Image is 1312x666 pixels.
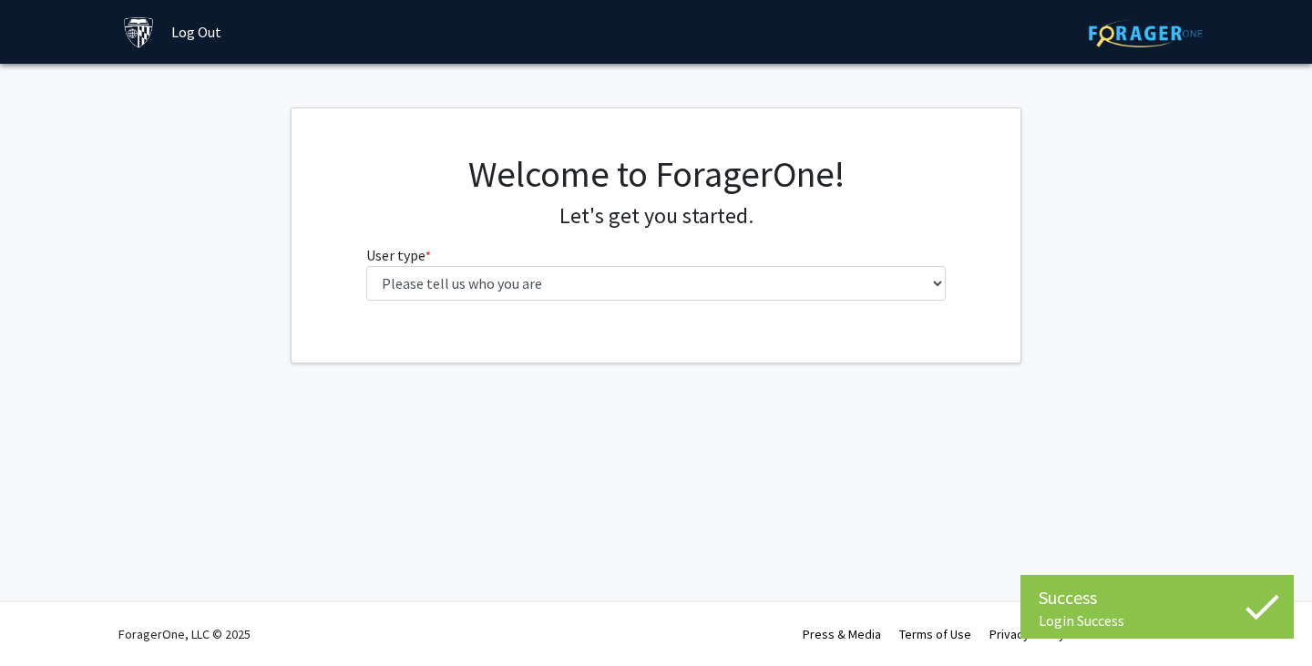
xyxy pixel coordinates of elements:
a: Terms of Use [899,626,971,642]
h4: Let's get you started. [366,203,947,230]
img: ForagerOne Logo [1089,19,1203,47]
div: Success [1039,584,1276,611]
iframe: Chat [14,584,77,652]
a: Press & Media [803,626,881,642]
img: Johns Hopkins University Logo [123,16,155,48]
h1: Welcome to ForagerOne! [366,152,947,196]
label: User type [366,244,431,266]
div: Login Success [1039,611,1276,630]
a: Privacy Policy [989,626,1065,642]
div: ForagerOne, LLC © 2025 [118,602,251,666]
